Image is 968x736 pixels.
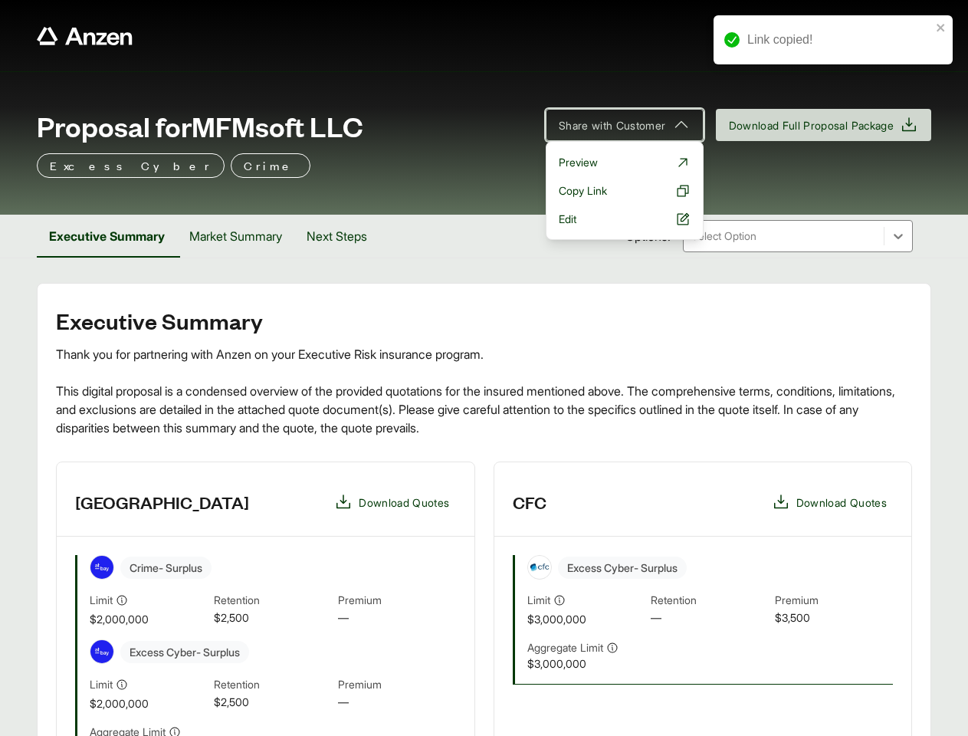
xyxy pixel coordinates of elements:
img: CFC [528,556,551,579]
p: Excess Cyber [50,156,212,175]
a: Preview [553,148,697,176]
span: Retention [214,592,332,609]
span: — [338,694,456,711]
span: Copy Link [559,182,607,199]
span: Edit [559,211,576,227]
a: Anzen website [37,27,133,45]
span: — [338,609,456,627]
span: — [651,609,769,627]
div: Link copied! [747,31,931,49]
h3: CFC [513,491,546,514]
p: Crime [244,156,297,175]
button: Download Full Proposal Package [716,109,932,141]
img: At-Bay [90,640,113,663]
span: Download Quotes [796,495,887,511]
a: Edit [553,205,697,233]
span: Limit [90,676,113,692]
button: Market Summary [177,215,294,258]
span: $3,500 [775,609,893,627]
span: Proposal for MFMsoft LLC [37,110,363,141]
button: Copy Link [553,176,697,205]
span: $3,000,000 [527,655,645,672]
span: Premium [338,592,456,609]
span: Limit [527,592,550,608]
button: close [936,21,947,34]
span: $2,500 [214,609,332,627]
span: Download Full Proposal Package [729,117,894,133]
span: Crime - Surplus [120,557,212,579]
button: Executive Summary [37,215,177,258]
span: Share with Customer [559,117,666,133]
div: Thank you for partnering with Anzen on your Executive Risk insurance program. This digital propos... [56,345,912,437]
span: Limit [90,592,113,608]
span: Aggregate Limit [527,639,603,655]
button: Share with Customer [546,109,704,141]
span: Download Quotes [359,495,449,511]
span: Retention [214,676,332,694]
img: At-Bay [90,556,113,579]
h2: Executive Summary [56,308,912,333]
button: Download Quotes [766,487,893,517]
span: Premium [338,676,456,694]
span: $3,000,000 [527,611,645,627]
span: $2,000,000 [90,695,208,711]
button: Next Steps [294,215,379,258]
span: Premium [775,592,893,609]
span: $2,500 [214,694,332,711]
span: Excess Cyber - Surplus [120,641,249,663]
span: Preview [559,154,598,170]
span: Retention [651,592,769,609]
span: $2,000,000 [90,611,208,627]
span: Excess Cyber - Surplus [558,557,687,579]
h3: [GEOGRAPHIC_DATA] [75,491,249,514]
button: Download Quotes [328,487,455,517]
